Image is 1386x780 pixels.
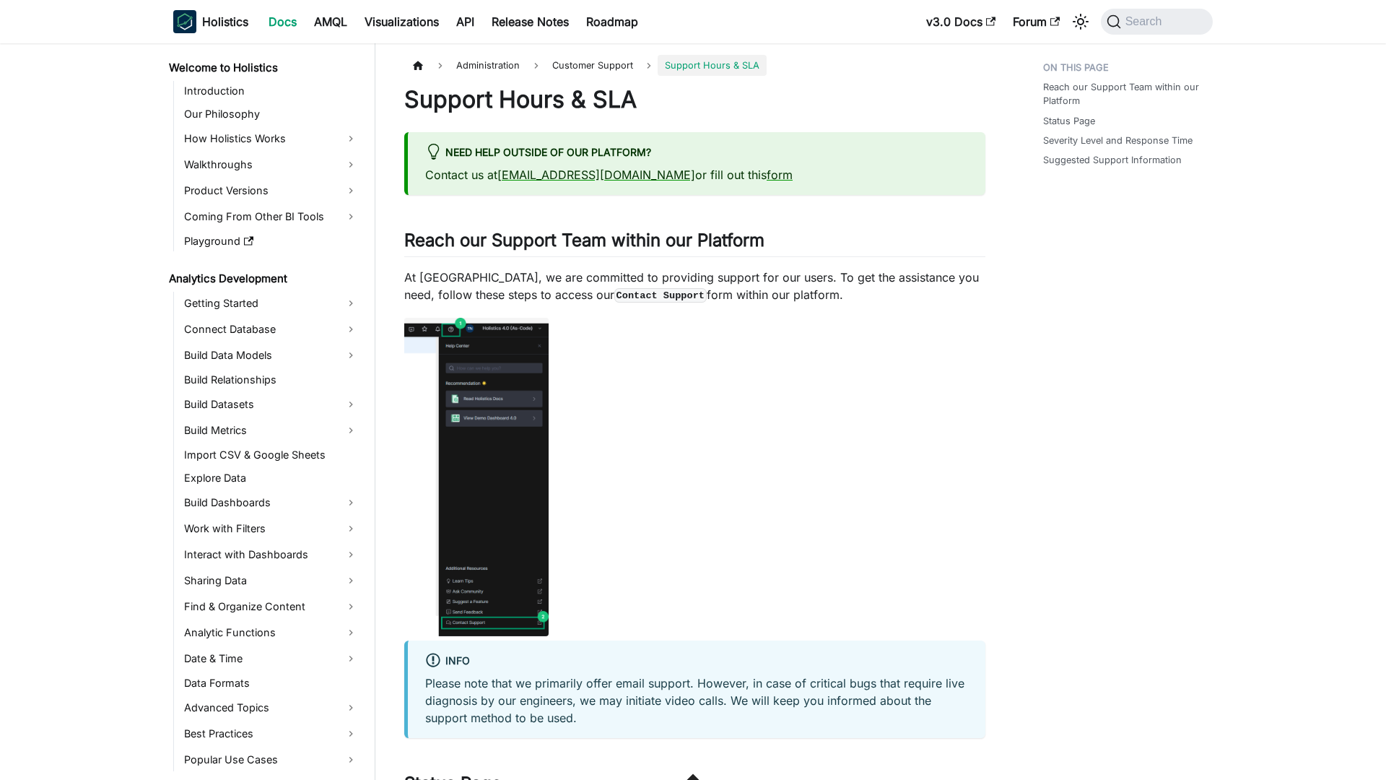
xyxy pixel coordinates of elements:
[180,419,362,442] a: Build Metrics
[180,696,362,719] a: Advanced Topics
[180,370,362,390] a: Build Relationships
[180,722,362,745] a: Best Practices
[173,10,196,33] img: Holistics
[180,647,362,670] a: Date & Time
[180,468,362,488] a: Explore Data
[577,10,647,33] a: Roadmap
[483,10,577,33] a: Release Notes
[180,318,362,341] a: Connect Database
[1043,80,1204,108] a: Reach our Support Team within our Platform
[1043,153,1182,167] a: Suggested Support Information
[180,748,362,771] a: Popular Use Cases
[202,13,248,30] b: Holistics
[180,569,362,592] a: Sharing Data
[180,673,362,693] a: Data Formats
[448,10,483,33] a: API
[180,393,362,416] a: Build Datasets
[497,168,695,182] a: [EMAIL_ADDRESS][DOMAIN_NAME]
[165,58,362,78] a: Welcome to Holistics
[1121,15,1171,28] span: Search
[180,517,362,540] a: Work with Filters
[404,85,985,114] h1: Support Hours & SLA
[180,344,362,367] a: Build Data Models
[545,55,640,76] span: Customer Support
[165,269,362,289] a: Analytics Development
[180,205,362,228] a: Coming From Other BI Tools
[404,230,985,257] h2: Reach our Support Team within our Platform
[159,43,375,780] nav: Docs sidebar
[305,10,356,33] a: AMQL
[404,318,549,636] img: contact-support.png
[180,104,362,124] a: Our Philosophy
[1101,9,1213,35] button: Search (Command+K)
[425,675,968,727] p: Please note that we primarily offer email support. However, in case of critical bugs that require...
[767,168,793,182] a: form
[180,153,362,176] a: Walkthroughs
[180,491,362,514] a: Build Dashboards
[180,292,362,315] a: Getting Started
[356,10,448,33] a: Visualizations
[425,652,968,671] div: info
[404,55,432,76] a: Home page
[449,55,527,76] span: Administration
[918,10,1004,33] a: v3.0 Docs
[180,231,362,251] a: Playground
[180,179,362,202] a: Product Versions
[658,55,767,76] span: Support Hours & SLA
[404,55,985,76] nav: Breadcrumbs
[180,445,362,465] a: Import CSV & Google Sheets
[404,269,985,303] p: At [GEOGRAPHIC_DATA], we are committed to providing support for our users. To get the assistance ...
[180,81,362,101] a: Introduction
[1043,114,1095,128] a: Status Page
[425,166,968,183] p: Contact us at or fill out this
[260,10,305,33] a: Docs
[180,595,362,618] a: Find & Organize Content
[1004,10,1068,33] a: Forum
[1043,134,1193,147] a: Severity Level and Response Time
[180,621,362,644] a: Analytic Functions
[173,10,248,33] a: HolisticsHolisticsHolistics
[180,127,362,150] a: How Holistics Works
[614,288,707,303] code: Contact Support
[180,543,362,566] a: Interact with Dashboards
[425,144,968,162] div: Need help outside of our platform?
[1069,10,1092,33] button: Switch between dark and light mode (currently system mode)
